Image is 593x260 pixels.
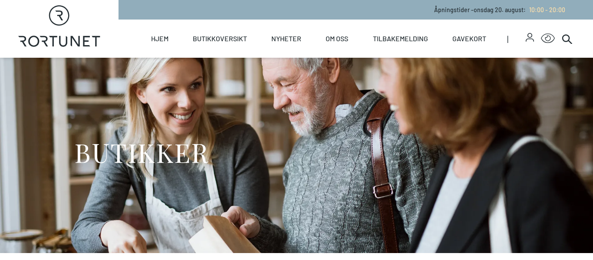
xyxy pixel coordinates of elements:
p: Åpningstider - onsdag 20. august : [434,5,565,14]
span: | [507,20,526,58]
a: Om oss [326,20,348,58]
span: 10:00 - 20:00 [529,6,565,13]
a: Butikkoversikt [193,20,247,58]
a: Gavekort [452,20,486,58]
a: Hjem [151,20,168,58]
button: Open Accessibility Menu [541,32,555,46]
h1: BUTIKKER [74,136,208,168]
a: Nyheter [271,20,301,58]
a: 10:00 - 20:00 [526,6,565,13]
a: Tilbakemelding [373,20,428,58]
